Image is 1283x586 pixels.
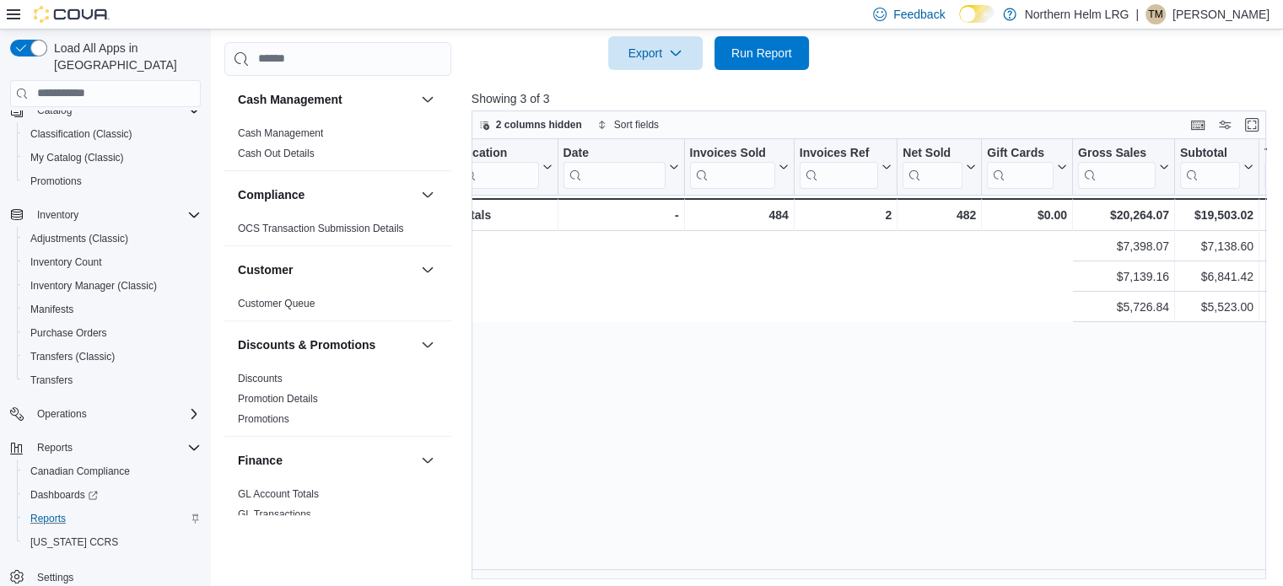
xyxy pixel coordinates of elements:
[30,279,157,293] span: Inventory Manager (Classic)
[30,374,73,387] span: Transfers
[24,461,137,481] a: Canadian Compliance
[24,461,201,481] span: Canadian Compliance
[418,450,438,470] button: Finance
[1188,115,1208,135] button: Keyboard shortcuts
[30,100,78,121] button: Catalog
[24,347,121,367] a: Transfers (Classic)
[959,23,960,24] span: Dark Mode
[30,404,201,424] span: Operations
[30,303,73,316] span: Manifests
[37,104,72,117] span: Catalog
[24,228,201,249] span: Adjustments (Classic)
[238,148,315,159] a: Cash Out Details
[17,530,208,554] button: [US_STATE] CCRS
[37,571,73,584] span: Settings
[800,205,892,225] div: 2
[47,40,201,73] span: Load All Apps in [GEOGRAPHIC_DATA]
[30,438,201,458] span: Reports
[3,436,208,460] button: Reports
[714,36,809,70] button: Run Report
[37,208,78,222] span: Inventory
[903,205,976,225] div: 482
[24,299,201,320] span: Manifests
[24,347,201,367] span: Transfers (Classic)
[893,6,945,23] span: Feedback
[238,91,414,108] button: Cash Management
[1078,205,1169,225] div: $20,264.07
[3,99,208,122] button: Catalog
[224,293,451,320] div: Customer
[24,276,164,296] a: Inventory Manager (Classic)
[1146,4,1166,24] div: Trevor Mackenzie
[238,413,289,425] a: Promotions
[418,89,438,110] button: Cash Management
[17,250,208,274] button: Inventory Count
[224,484,451,531] div: Finance
[24,508,73,529] a: Reports
[238,147,315,160] span: Cash Out Details
[24,485,105,505] a: Dashboards
[24,323,201,343] span: Purchase Orders
[238,372,283,385] span: Discounts
[24,370,201,390] span: Transfers
[238,336,414,353] button: Discounts & Promotions
[238,298,315,309] a: Customer Queue
[238,297,315,310] span: Customer Queue
[24,532,125,552] a: [US_STATE] CCRS
[17,227,208,250] button: Adjustments (Classic)
[24,148,131,168] a: My Catalog (Classic)
[30,535,118,549] span: [US_STATE] CCRS
[238,261,293,278] h3: Customer
[1180,205,1253,225] div: $19,503.02
[24,508,201,529] span: Reports
[608,36,703,70] button: Export
[590,115,666,135] button: Sort fields
[224,123,451,170] div: Cash Management
[238,186,414,203] button: Compliance
[238,452,283,469] h3: Finance
[17,483,208,507] a: Dashboards
[30,404,94,424] button: Operations
[17,507,208,530] button: Reports
[24,299,80,320] a: Manifests
[24,124,139,144] a: Classification (Classic)
[30,255,102,269] span: Inventory Count
[238,487,319,501] span: GL Account Totals
[24,124,201,144] span: Classification (Classic)
[3,203,208,227] button: Inventory
[238,261,414,278] button: Customer
[959,5,995,23] input: Dark Mode
[238,392,318,406] span: Promotion Details
[418,185,438,205] button: Compliance
[17,345,208,368] button: Transfers (Classic)
[24,171,89,191] a: Promotions
[1148,4,1162,24] span: TM
[1172,4,1270,24] p: [PERSON_NAME]
[30,205,85,225] button: Inventory
[30,512,66,525] span: Reports
[238,508,311,521] span: GL Transactions
[30,151,124,164] span: My Catalog (Classic)
[238,508,311,520] a: GL Transactions
[24,276,201,296] span: Inventory Manager (Classic)
[418,260,438,280] button: Customer
[238,412,289,426] span: Promotions
[1135,4,1139,24] p: |
[731,45,792,62] span: Run Report
[238,452,414,469] button: Finance
[17,460,208,483] button: Canadian Compliance
[238,223,404,234] a: OCS Transaction Submission Details
[238,186,305,203] h3: Compliance
[614,118,659,132] span: Sort fields
[238,126,323,140] span: Cash Management
[224,218,451,245] div: Compliance
[17,274,208,298] button: Inventory Manager (Classic)
[496,118,582,132] span: 2 columns hidden
[238,373,283,384] a: Discounts
[17,321,208,345] button: Purchase Orders
[24,532,201,552] span: Washington CCRS
[563,205,678,225] div: -
[238,488,319,500] a: GL Account Totals
[618,36,693,70] span: Export
[30,205,201,225] span: Inventory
